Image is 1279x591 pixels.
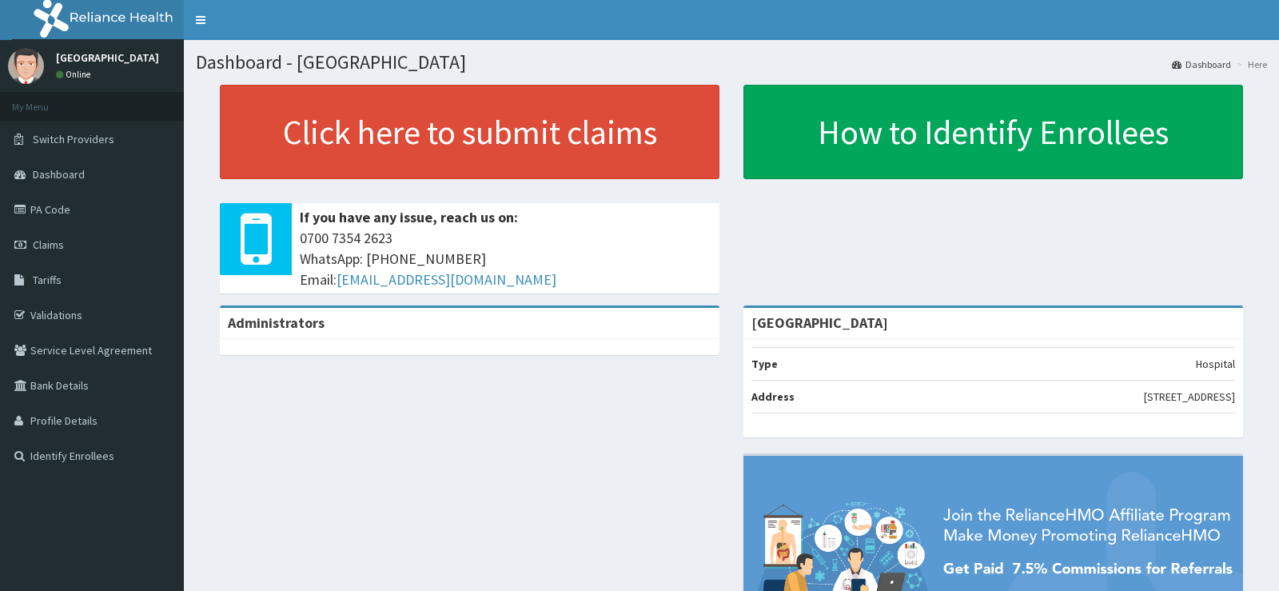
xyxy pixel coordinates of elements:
a: How to Identify Enrollees [743,85,1243,179]
b: Type [751,357,778,371]
span: 0700 7354 2623 WhatsApp: [PHONE_NUMBER] Email: [300,228,711,290]
span: Switch Providers [33,132,114,146]
img: User Image [8,48,44,84]
span: Dashboard [33,167,85,182]
b: Address [751,389,795,404]
b: If you have any issue, reach us on: [300,208,518,226]
span: Tariffs [33,273,62,287]
p: [GEOGRAPHIC_DATA] [56,52,159,63]
a: Click here to submit claims [220,85,719,179]
span: Claims [33,238,64,252]
p: [STREET_ADDRESS] [1144,389,1235,405]
strong: [GEOGRAPHIC_DATA] [751,313,888,332]
a: Dashboard [1172,58,1231,71]
h1: Dashboard - [GEOGRAPHIC_DATA] [196,52,1267,73]
li: Here [1233,58,1267,71]
a: [EMAIL_ADDRESS][DOMAIN_NAME] [337,270,556,289]
a: Online [56,69,94,80]
b: Administrators [228,313,325,332]
p: Hospital [1196,356,1235,372]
